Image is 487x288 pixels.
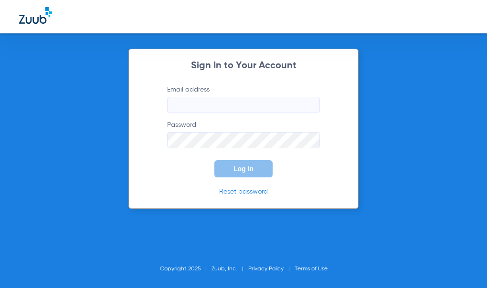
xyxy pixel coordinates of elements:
span: Log In [233,165,254,173]
a: Terms of Use [295,266,328,272]
label: Password [167,120,320,148]
li: Zuub, Inc. [212,264,248,274]
h2: Sign In to Your Account [153,61,334,71]
li: Copyright 2025 [160,264,212,274]
a: Reset password [219,188,268,195]
input: Email address [167,97,320,113]
input: Password [167,132,320,148]
label: Email address [167,85,320,113]
a: Privacy Policy [248,266,284,272]
img: Zuub Logo [19,7,52,24]
button: Log In [214,160,273,177]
